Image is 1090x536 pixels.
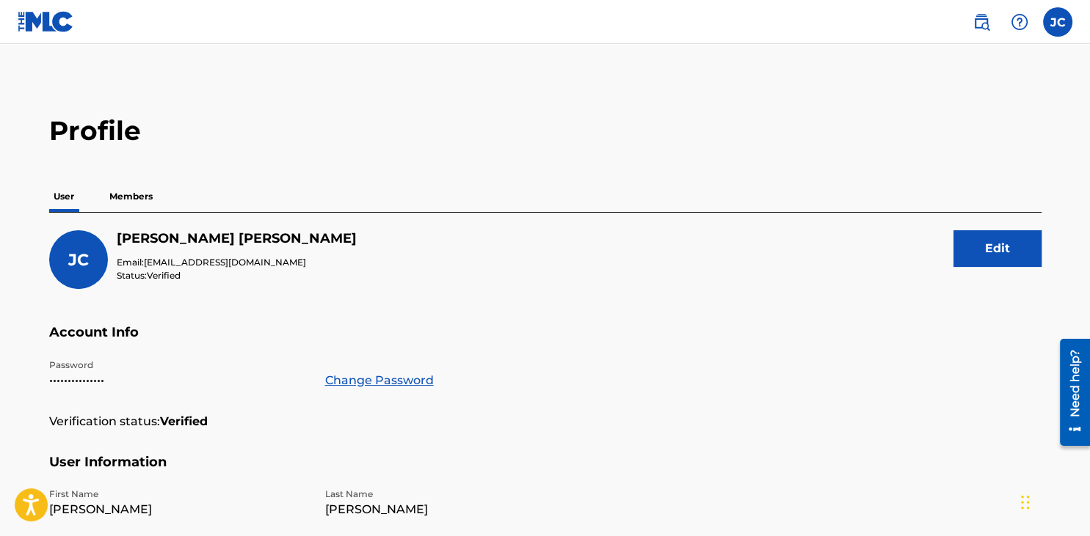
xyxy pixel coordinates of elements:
a: Public Search [967,7,996,37]
img: help [1011,13,1028,31]
div: Drag [1021,480,1030,524]
p: User [49,181,79,212]
img: MLC Logo [18,11,74,32]
span: JC [68,250,89,270]
p: First Name [49,488,308,501]
h2: Profile [49,114,1042,147]
a: Change Password [325,372,434,389]
p: [PERSON_NAME] [325,501,584,518]
p: Email: [117,256,357,269]
h5: Jose Capellan [117,230,357,247]
p: Last Name [325,488,584,501]
h5: Account Info [49,324,1042,359]
iframe: Chat Widget [1017,466,1090,536]
p: Members [105,181,157,212]
h5: User Information [49,454,1042,488]
span: Verified [147,270,181,281]
p: Password [49,359,308,372]
p: ••••••••••••••• [49,372,308,389]
span: [EMAIL_ADDRESS][DOMAIN_NAME] [144,257,306,268]
button: Edit [953,230,1042,267]
p: [PERSON_NAME] [49,501,308,518]
iframe: Resource Center [1049,331,1090,452]
strong: Verified [160,413,208,430]
img: search [973,13,990,31]
div: User Menu [1043,7,1072,37]
div: Help [1005,7,1034,37]
p: Status: [117,269,357,282]
p: Verification status: [49,413,160,430]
